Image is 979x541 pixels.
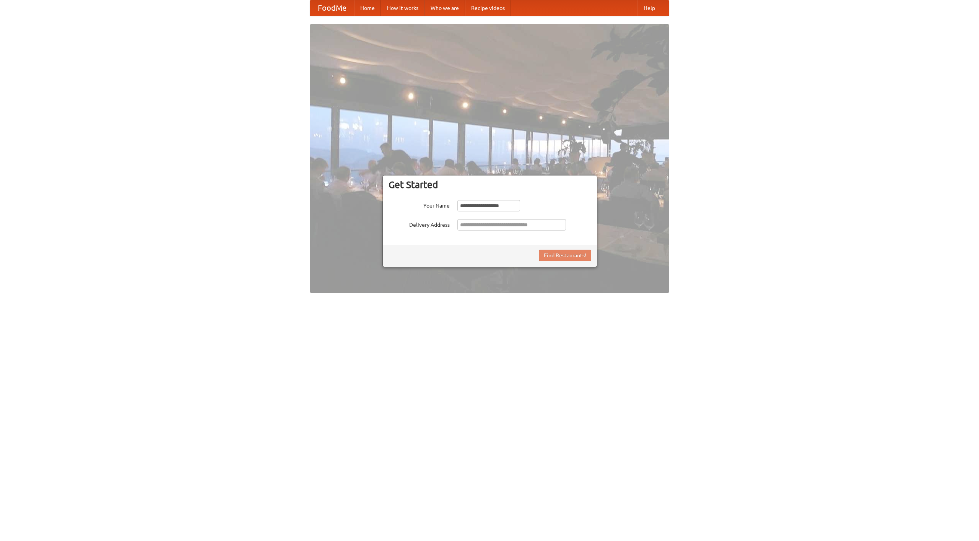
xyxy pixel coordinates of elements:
a: Recipe videos [465,0,511,16]
label: Your Name [389,200,450,210]
a: How it works [381,0,424,16]
a: FoodMe [310,0,354,16]
a: Who we are [424,0,465,16]
label: Delivery Address [389,219,450,229]
button: Find Restaurants! [539,250,591,261]
a: Help [637,0,661,16]
h3: Get Started [389,179,591,190]
a: Home [354,0,381,16]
